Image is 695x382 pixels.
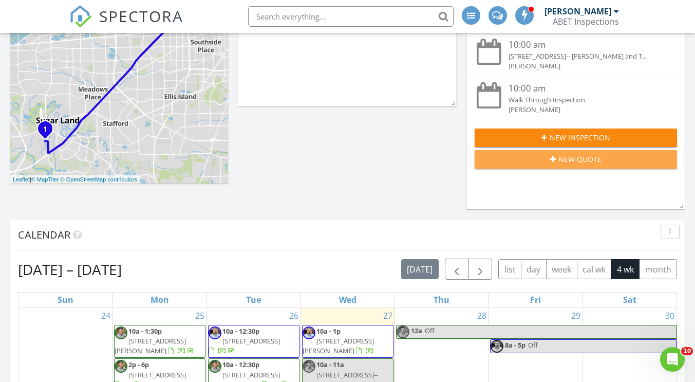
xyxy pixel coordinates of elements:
img: austin_hs.png [115,360,127,373]
a: Friday [528,293,543,307]
span: [STREET_ADDRESS] [128,370,186,379]
a: Go to August 30, 2025 [663,307,677,324]
iframe: Intercom live chat [660,347,685,372]
span: 12a [410,325,423,338]
div: [PERSON_NAME] [544,6,611,16]
a: © OpenStreetMap contributors [61,176,137,183]
div: | [10,175,140,184]
a: 10a - 1p [STREET_ADDRESS][PERSON_NAME] [302,325,393,358]
button: list [498,259,521,279]
a: © MapTiler [31,176,59,183]
h2: [DATE] – [DATE] [18,259,122,280]
div: [STREET_ADDRESS]-- [PERSON_NAME] and T... [509,51,661,61]
img: austin_hs.png [397,325,409,338]
div: ABET Inspections [553,16,619,27]
span: Off [425,326,435,335]
span: 10a - 1:30p [128,326,162,336]
button: month [639,259,677,279]
a: Go to August 27, 2025 [381,307,395,324]
a: Sunday [55,293,76,307]
a: Go to August 25, 2025 [193,307,206,324]
span: 2p - 6p [128,360,149,369]
div: Walk Through Inspection [509,95,661,105]
a: 10a - 1p [STREET_ADDRESS][PERSON_NAME] [303,326,374,355]
img: austin_hs.png [209,360,221,373]
span: 10a - 1p [316,326,341,336]
a: SPECTORA [69,14,183,35]
img: eric_hs.png [303,326,315,339]
button: Previous [445,259,469,280]
a: Go to August 28, 2025 [475,307,489,324]
a: Go to August 29, 2025 [569,307,583,324]
span: 10a - 11a [316,360,344,369]
img: The Best Home Inspection Software - Spectora [69,5,92,28]
span: 10 [681,347,693,355]
a: Go to August 24, 2025 [99,307,112,324]
span: Off [528,340,538,350]
a: Saturday [621,293,638,307]
a: Leaflet [13,176,30,183]
a: Thursday [431,293,452,307]
span: [STREET_ADDRESS][PERSON_NAME] [115,336,186,355]
img: austin_hs.png [115,326,127,339]
span: 8a - 5p [504,340,526,353]
a: Monday [148,293,171,307]
button: New Inspection [475,129,677,147]
i: 1 [43,126,47,133]
span: SPECTORA [99,5,183,27]
a: 10a - 12:30p [STREET_ADDRESS] [209,326,280,355]
button: cal wk [577,259,612,279]
span: [STREET_ADDRESS][PERSON_NAME] [303,336,374,355]
div: 1118 Weldon Park Dr, Sugar Land, TX 77479 [45,129,51,135]
div: [PERSON_NAME] [509,105,661,115]
span: 10a - 12:30p [222,360,259,369]
a: Go to August 26, 2025 [287,307,300,324]
button: 4 wk [611,259,640,279]
span: New Quote [558,154,602,165]
button: Next [468,259,493,280]
button: [DATE] [401,259,439,279]
a: Wednesday [337,293,359,307]
a: 10a - 12:30p [STREET_ADDRESS] [208,325,299,358]
button: New Quote [475,150,677,169]
a: 10a - 1:30p [STREET_ADDRESS][PERSON_NAME] [115,326,196,355]
input: Search everything... [248,6,454,27]
img: austin_hs.png [303,360,315,373]
span: [STREET_ADDRESS] [222,336,280,345]
span: New Inspection [550,132,610,143]
a: Tuesday [244,293,263,307]
button: week [546,259,577,279]
span: Calendar [18,228,70,242]
div: 10:00 am [509,39,661,51]
a: 10a - 1:30p [STREET_ADDRESS][PERSON_NAME] [114,325,205,358]
div: 10:00 am [509,82,661,95]
img: eric_hs.png [491,340,503,353]
button: day [521,259,547,279]
span: 10a - 12:30p [222,326,259,336]
div: [PERSON_NAME] [509,61,661,71]
img: eric_hs.png [209,326,221,339]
